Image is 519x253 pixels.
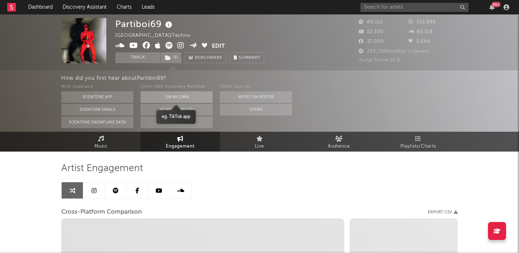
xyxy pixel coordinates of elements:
[408,20,436,25] span: 215,895
[61,132,141,152] a: Music
[408,30,433,34] span: 60,114
[161,52,181,63] button: (1)
[489,4,494,10] button: 99+
[360,3,469,12] input: Search for artists
[61,164,143,173] span: Artist Engagement
[141,117,213,128] button: Other Tools
[61,91,133,103] button: Sodatone App
[359,49,430,54] span: 259,718 Monthly Listeners
[359,20,383,25] span: 80,110
[378,132,458,152] a: Playlists/Charts
[359,39,384,44] span: 37,000
[359,58,400,62] span: Jump Score: 51.6
[220,83,292,91] div: Other Sources
[328,142,350,151] span: Audience
[61,74,519,83] div: How did you first hear about Partiboi69 ?
[195,54,222,62] span: Benchmark
[141,104,213,115] button: Word Of Mouth
[212,42,225,51] button: Edit
[160,52,182,63] span: ( 1 )
[255,142,264,151] span: Live
[115,31,199,40] div: [GEOGRAPHIC_DATA] | Techno
[220,91,292,103] button: Artist on Roster
[115,18,174,30] div: Partiboi69
[61,104,133,115] button: Sodatone Emails
[239,56,260,60] span: Summary
[185,52,226,63] a: Benchmark
[141,91,213,103] button: On My Own
[359,30,383,34] span: 10,300
[141,83,213,91] div: Other A&R Discovery Methods
[299,132,378,152] a: Audience
[115,52,160,63] button: Track
[61,208,142,217] span: Cross-Platform Comparison
[61,117,133,128] button: Sodatone Snowflake Data
[408,39,430,44] span: 2,698
[220,132,299,152] a: Live
[492,2,501,7] div: 99 +
[94,142,108,151] span: Music
[400,142,436,151] span: Playlists/Charts
[141,132,220,152] a: Engagement
[220,104,292,115] button: Other
[230,52,264,63] button: Summary
[166,142,195,151] span: Engagement
[428,210,458,214] button: Export CSV
[61,83,133,91] div: With Sodatone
